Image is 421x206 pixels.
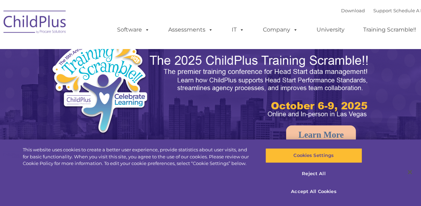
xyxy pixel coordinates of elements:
[161,23,220,37] a: Assessments
[256,23,305,37] a: Company
[110,23,157,37] a: Software
[94,75,124,80] span: Phone number
[225,23,251,37] a: IT
[265,148,362,163] button: Cookies Settings
[310,23,352,37] a: University
[23,146,253,167] div: This website uses cookies to create a better user experience, provide statistics about user visit...
[286,125,356,144] a: Learn More
[402,164,417,180] button: Close
[265,166,362,181] button: Reject All
[373,8,392,13] a: Support
[341,8,365,13] a: Download
[265,184,362,199] button: Accept All Cookies
[94,46,115,51] span: Last name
